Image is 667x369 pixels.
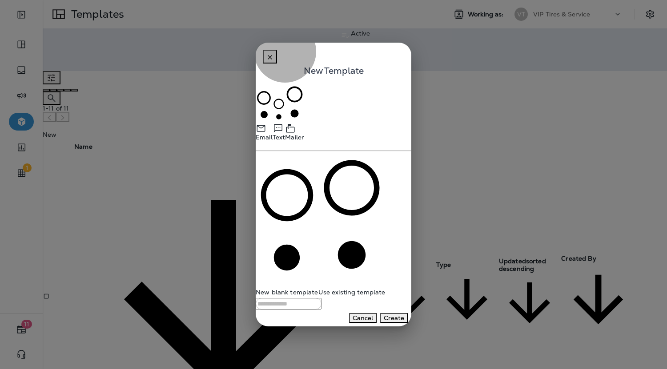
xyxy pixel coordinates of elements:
[273,134,285,141] p: Text
[285,134,304,141] p: Mailer
[318,288,386,296] span: Use existing template
[380,313,408,323] button: Create
[304,63,364,78] span: New Template
[263,50,277,64] button: close
[256,134,273,141] p: Email
[349,313,377,323] button: Cancel
[256,288,318,296] span: New blank template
